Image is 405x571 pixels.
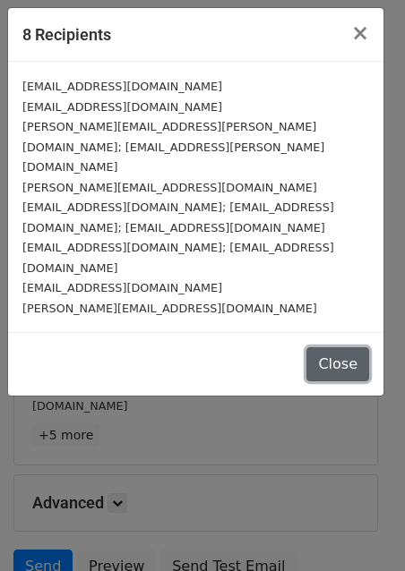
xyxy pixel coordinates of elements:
small: [EMAIL_ADDRESS][DOMAIN_NAME] [22,281,222,294]
h5: 8 Recipients [22,22,111,47]
small: [EMAIL_ADDRESS][DOMAIN_NAME] [22,80,222,93]
small: [EMAIL_ADDRESS][DOMAIN_NAME]; [EMAIL_ADDRESS][DOMAIN_NAME]; [EMAIL_ADDRESS][DOMAIN_NAME] [22,200,334,234]
button: Close [306,347,369,381]
small: [PERSON_NAME][EMAIL_ADDRESS][DOMAIN_NAME] [22,181,317,194]
button: Close [337,8,383,58]
iframe: Chat Widget [315,485,405,571]
small: [EMAIL_ADDRESS][DOMAIN_NAME] [22,100,222,114]
span: × [351,21,369,46]
small: [PERSON_NAME][EMAIL_ADDRESS][PERSON_NAME][DOMAIN_NAME]; [EMAIL_ADDRESS][PERSON_NAME][DOMAIN_NAME] [22,120,324,174]
small: [PERSON_NAME][EMAIL_ADDRESS][DOMAIN_NAME] [22,302,317,315]
small: [EMAIL_ADDRESS][DOMAIN_NAME]; [EMAIL_ADDRESS][DOMAIN_NAME] [22,241,334,275]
